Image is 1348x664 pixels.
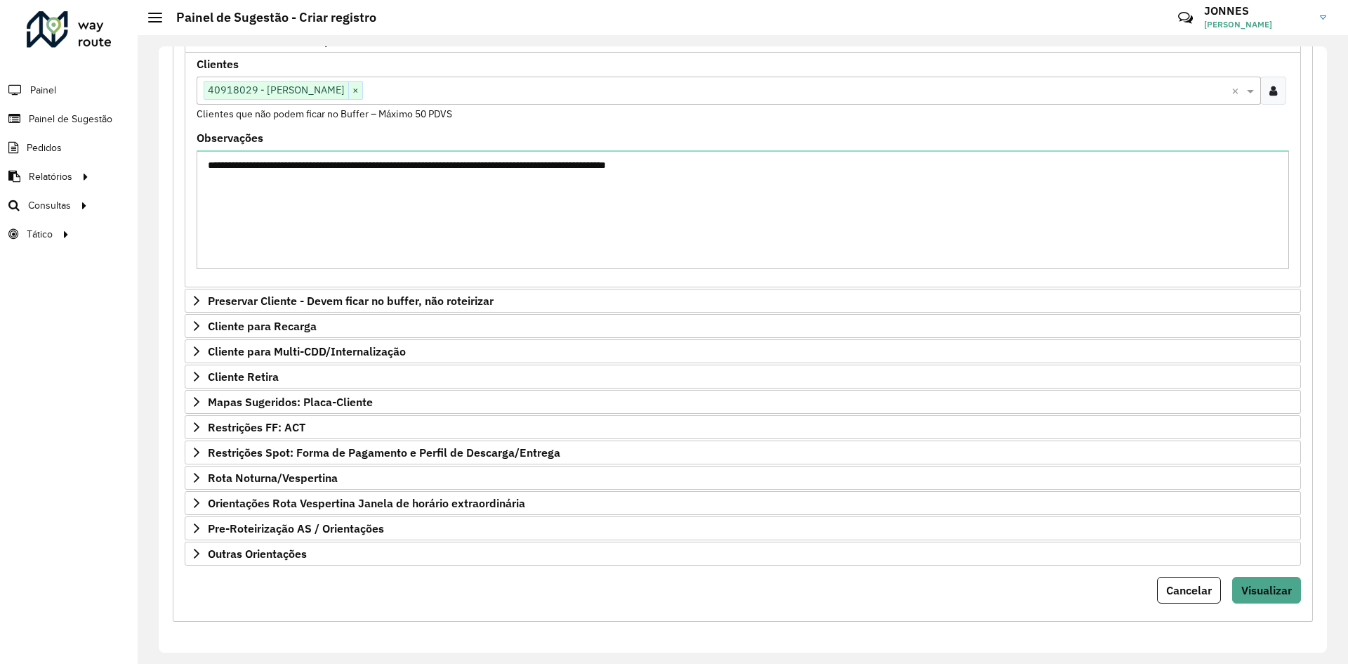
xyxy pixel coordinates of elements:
[185,542,1301,566] a: Outras Orientações
[185,415,1301,439] a: Restrições FF: ACT
[185,466,1301,490] a: Rota Noturna/Vespertina
[185,289,1301,313] a: Preservar Cliente - Devem ficar no buffer, não roteirizar
[1231,82,1243,99] span: Clear all
[1241,583,1292,597] span: Visualizar
[208,472,338,483] span: Rota Noturna/Vespertina
[208,371,279,382] span: Cliente Retira
[208,447,560,458] span: Restrições Spot: Forma de Pagamento e Perfil de Descarga/Entrega
[185,441,1301,464] a: Restrições Spot: Forma de Pagamento e Perfil de Descarga/Entrega
[1204,18,1309,31] span: [PERSON_NAME]
[208,295,494,306] span: Preservar Cliente - Devem ficar no buffer, não roteirizar
[348,82,362,99] span: ×
[185,53,1301,287] div: Priorizar Cliente - Não podem ficar no buffer
[185,491,1301,515] a: Orientações Rota Vespertina Janela de horário extraordinária
[29,112,112,126] span: Painel de Sugestão
[197,56,239,72] label: Clientes
[208,320,317,332] span: Cliente para Recarga
[1232,577,1301,604] button: Visualizar
[27,227,53,242] span: Tático
[197,108,452,120] small: Clientes que não podem ficar no Buffer – Máximo 50 PDVS
[27,141,62,155] span: Pedidos
[29,169,72,184] span: Relatórios
[162,10,376,25] h2: Painel de Sugestão - Criar registro
[1166,583,1212,597] span: Cancelar
[1157,577,1221,604] button: Cancelar
[208,346,406,357] span: Cliente para Multi-CDD/Internalização
[1170,3,1201,33] a: Contato Rápido
[208,523,384,534] span: Pre-Roteirização AS / Orientações
[185,314,1301,338] a: Cliente para Recarga
[30,83,56,98] span: Painel
[185,365,1301,389] a: Cliente Retira
[208,396,373,408] span: Mapas Sugeridos: Placa-Cliente
[28,198,71,213] span: Consultas
[197,129,263,146] label: Observações
[208,422,305,433] span: Restrições FF: ACT
[185,516,1301,540] a: Pre-Roteirização AS / Orientações
[185,339,1301,363] a: Cliente para Multi-CDD/Internalização
[204,82,348,98] span: 40918029 - [PERSON_NAME]
[208,548,307,559] span: Outras Orientações
[208,497,525,509] span: Orientações Rota Vespertina Janela de horário extraordinária
[208,35,437,46] span: Priorizar Cliente - Não podem ficar no buffer
[1204,4,1309,18] h3: JONNES
[185,390,1301,414] a: Mapas Sugeridos: Placa-Cliente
